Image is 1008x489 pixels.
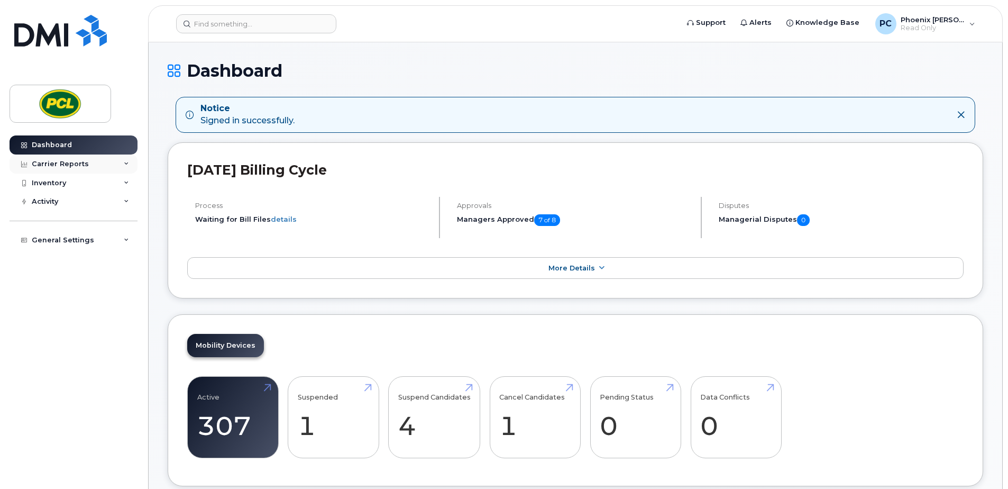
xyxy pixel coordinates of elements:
span: More Details [548,264,595,272]
a: details [271,215,297,223]
span: 7 of 8 [534,214,560,226]
a: Pending Status 0 [600,383,671,452]
h5: Managerial Disputes [719,214,964,226]
div: Signed in successfully. [200,103,295,127]
a: Suspended 1 [298,383,369,452]
a: Cancel Candidates 1 [499,383,571,452]
h4: Approvals [457,202,692,210]
h4: Disputes [719,202,964,210]
a: Suspend Candidates 4 [398,383,471,452]
h5: Managers Approved [457,214,692,226]
strong: Notice [200,103,295,115]
a: Mobility Devices [187,334,264,357]
li: Waiting for Bill Files [195,214,430,224]
h1: Dashboard [168,61,983,80]
a: Active 307 [197,383,269,452]
h4: Process [195,202,430,210]
a: Data Conflicts 0 [700,383,772,452]
span: 0 [797,214,810,226]
h2: [DATE] Billing Cycle [187,162,964,178]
